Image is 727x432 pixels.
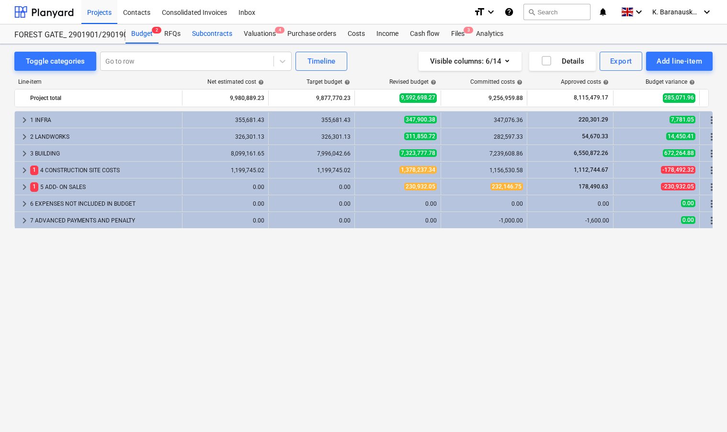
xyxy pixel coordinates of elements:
[429,79,436,85] span: help
[470,78,523,85] div: Committed costs
[681,216,695,224] span: 0.00
[342,79,350,85] span: help
[706,92,717,104] span: More actions
[282,24,342,44] a: Purchase orders
[30,166,38,175] span: 1
[404,116,437,123] span: 347,900.38
[238,24,282,44] a: Valuations4
[14,30,114,40] div: FOREST GATE_ 2901901/2901902/2901903
[26,55,85,67] div: Toggle categories
[342,24,371,44] a: Costs
[19,148,30,159] span: keyboard_arrow_right
[531,200,609,207] div: 0.00
[706,148,717,159] span: More actions
[706,165,717,176] span: More actions
[600,52,643,71] button: Export
[30,129,178,144] div: 2 LANDWORKS
[646,52,713,71] button: Add line-item
[687,79,695,85] span: help
[573,166,609,173] span: 1,112,744.67
[30,213,178,228] div: 7 ADVANCED PAYMENTS AND PENALTY
[273,167,351,174] div: 1,199,745.02
[474,6,485,18] i: format_size
[30,179,178,195] div: 5 ADD- ON SALES
[701,6,713,18] i: keyboard_arrow_down
[186,24,238,44] a: Subcontracts
[706,114,717,126] span: More actions
[19,198,30,210] span: keyboard_arrow_right
[19,131,30,143] span: keyboard_arrow_right
[186,117,264,123] div: 355,681.43
[578,116,609,123] span: 220,301.29
[273,90,351,106] div: 9,877,770.23
[430,55,510,67] div: Visible columns : 6/14
[186,200,264,207] div: 0.00
[399,166,437,174] span: 1,378,237.34
[633,6,645,18] i: keyboard_arrow_down
[663,149,695,157] span: 672,264.88
[273,133,351,140] div: 326,301.13
[307,55,335,67] div: Timeline
[207,78,264,85] div: Net estimated cost
[445,200,523,207] div: 0.00
[464,27,473,33] span: 3
[706,198,717,210] span: More actions
[445,117,523,123] div: 347,076.36
[186,133,264,140] div: 326,301.13
[273,117,351,123] div: 355,681.43
[529,52,596,71] button: Details
[445,133,523,140] div: 282,597.33
[30,182,38,191] span: 1
[578,183,609,190] span: 178,490.63
[485,6,497,18] i: keyboard_arrow_down
[273,150,351,157] div: 7,996,042.66
[14,78,182,85] div: Line-item
[490,183,523,190] span: 232,146.75
[359,200,437,207] div: 0.00
[445,150,523,157] div: 7,239,608.86
[706,215,717,226] span: More actions
[445,24,470,44] div: Files
[125,24,159,44] a: Budget2
[238,24,282,44] div: Valuations
[445,167,523,174] div: 1,156,530.58
[256,79,264,85] span: help
[445,90,523,106] div: 9,256,959.88
[666,133,695,140] span: 14,450.41
[186,90,264,106] div: 9,980,889.23
[561,78,609,85] div: Approved costs
[404,24,445,44] div: Cash flow
[573,94,609,102] span: 8,115,479.17
[598,6,608,18] i: notifications
[159,24,186,44] a: RFQs
[275,27,284,33] span: 4
[399,93,437,102] span: 9,592,698.27
[601,79,609,85] span: help
[273,184,351,190] div: 0.00
[646,78,695,85] div: Budget variance
[186,184,264,190] div: 0.00
[273,200,351,207] div: 0.00
[652,8,700,16] span: K. Baranauskaitė
[445,217,523,224] div: -1,000.00
[389,78,436,85] div: Revised budget
[679,386,727,432] div: Pokalbio valdiklis
[470,24,509,44] a: Analytics
[445,24,470,44] a: Files3
[371,24,404,44] a: Income
[186,150,264,157] div: 8,099,161.65
[19,165,30,176] span: keyboard_arrow_right
[670,116,695,123] span: 7,781.05
[663,93,695,102] span: 285,071.96
[681,199,695,207] span: 0.00
[152,27,161,33] span: 2
[657,55,702,67] div: Add line-item
[399,149,437,157] span: 7,323,777.78
[186,167,264,174] div: 1,199,745.02
[30,146,178,161] div: 3 BUILDING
